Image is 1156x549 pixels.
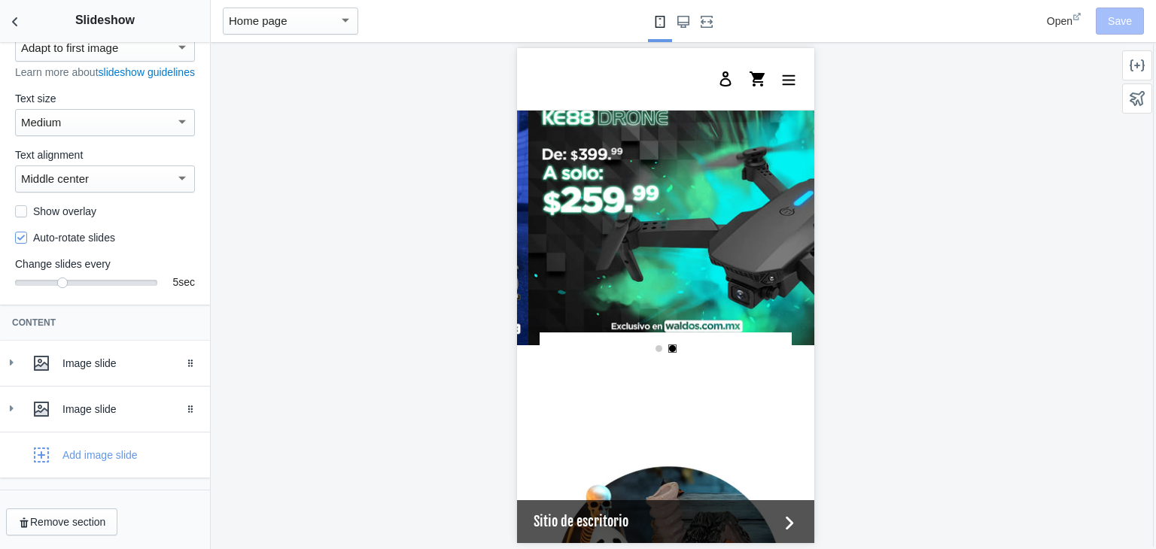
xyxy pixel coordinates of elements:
h3: Content [12,317,198,329]
span: sec [178,276,195,288]
mat-select-trigger: Medium [21,116,61,129]
a: Select slide 2 [152,297,160,305]
div: Image slide [62,356,199,371]
label: Change slides every [15,256,195,271]
mat-select-trigger: Middle center [21,172,89,185]
mat-select-trigger: Adapt to first image [21,41,118,54]
button: Remove section [6,508,117,535]
div: Add image slide [62,447,138,463]
span: 5 [172,276,178,288]
a: image [17,5,69,57]
a: Select slide 1 [138,297,146,305]
span: Sitio de escritorio [17,463,261,484]
label: Show overlay [15,204,96,219]
p: Learn more about [15,65,195,80]
button: Menú [256,16,287,46]
a: slideshow guidelines [99,66,195,78]
label: Text alignment [15,147,195,162]
label: Text size [15,91,195,106]
mat-select-trigger: Home page [229,14,287,27]
label: Auto-rotate slides [15,230,115,245]
div: Image slide [62,402,199,417]
span: Open [1047,15,1072,27]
